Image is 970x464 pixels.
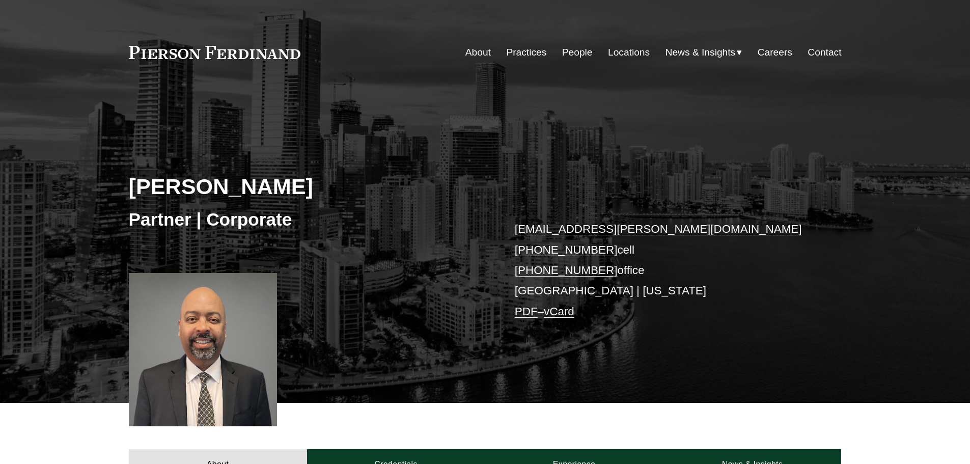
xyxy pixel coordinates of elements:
[465,43,491,62] a: About
[515,264,618,277] a: [PHONE_NUMBER]
[515,243,618,256] a: [PHONE_NUMBER]
[129,208,485,231] h3: Partner | Corporate
[562,43,593,62] a: People
[515,219,812,322] p: cell office [GEOGRAPHIC_DATA] | [US_STATE] –
[515,305,538,318] a: PDF
[758,43,792,62] a: Careers
[506,43,546,62] a: Practices
[666,43,742,62] a: folder dropdown
[808,43,841,62] a: Contact
[129,173,485,200] h2: [PERSON_NAME]
[666,44,736,62] span: News & Insights
[544,305,574,318] a: vCard
[515,223,802,235] a: [EMAIL_ADDRESS][PERSON_NAME][DOMAIN_NAME]
[608,43,650,62] a: Locations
